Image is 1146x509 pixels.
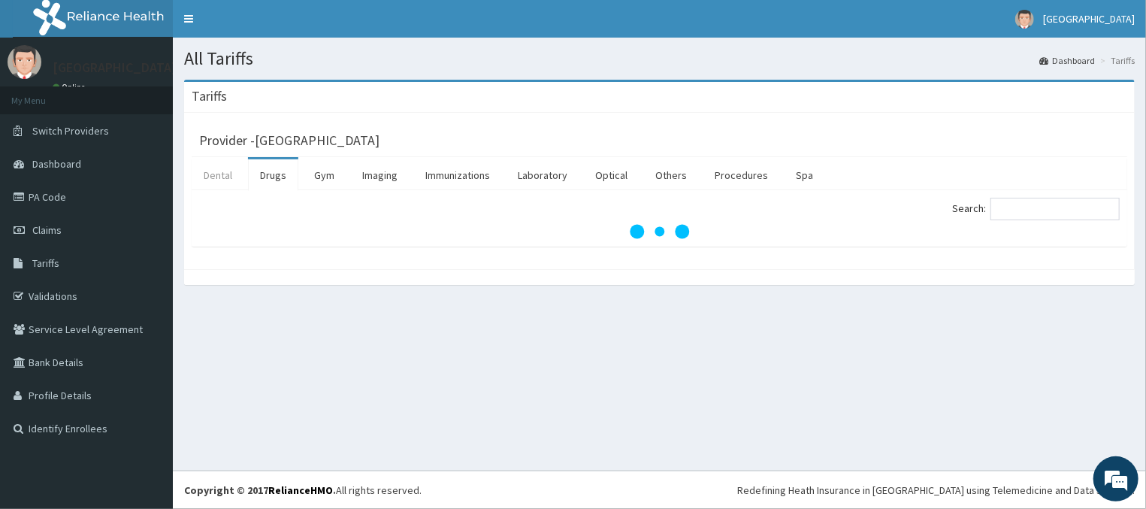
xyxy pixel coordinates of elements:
h1: All Tariffs [184,49,1135,68]
footer: All rights reserved. [173,471,1146,509]
p: [GEOGRAPHIC_DATA] [53,61,177,74]
label: Search: [952,198,1120,220]
span: Tariffs [32,256,59,270]
textarea: Type your message and hit 'Enter' [8,344,286,397]
a: Online [53,82,89,92]
li: Tariffs [1096,54,1135,67]
h3: Tariffs [192,89,227,103]
h3: Provider - [GEOGRAPHIC_DATA] [199,134,379,147]
a: Imaging [350,159,410,191]
strong: Copyright © 2017 . [184,483,336,497]
span: Claims [32,223,62,237]
div: Redefining Heath Insurance in [GEOGRAPHIC_DATA] using Telemedicine and Data Science! [737,483,1135,498]
span: [GEOGRAPHIC_DATA] [1043,12,1135,26]
svg: audio-loading [630,201,690,262]
img: d_794563401_company_1708531726252_794563401 [28,75,61,113]
span: Switch Providers [32,124,109,138]
span: We're online! [87,156,207,308]
a: Dashboard [1039,54,1095,67]
div: Chat with us now [78,84,252,104]
a: Drugs [248,159,298,191]
span: Dashboard [32,157,81,171]
a: RelianceHMO [268,483,333,497]
a: Spa [784,159,825,191]
a: Immunizations [413,159,502,191]
a: Gym [302,159,346,191]
a: Dental [192,159,244,191]
a: Optical [583,159,640,191]
img: User Image [1015,10,1034,29]
a: Laboratory [506,159,579,191]
input: Search: [990,198,1120,220]
a: Procedures [703,159,780,191]
a: Others [643,159,699,191]
div: Minimize live chat window [246,8,283,44]
img: User Image [8,45,41,79]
